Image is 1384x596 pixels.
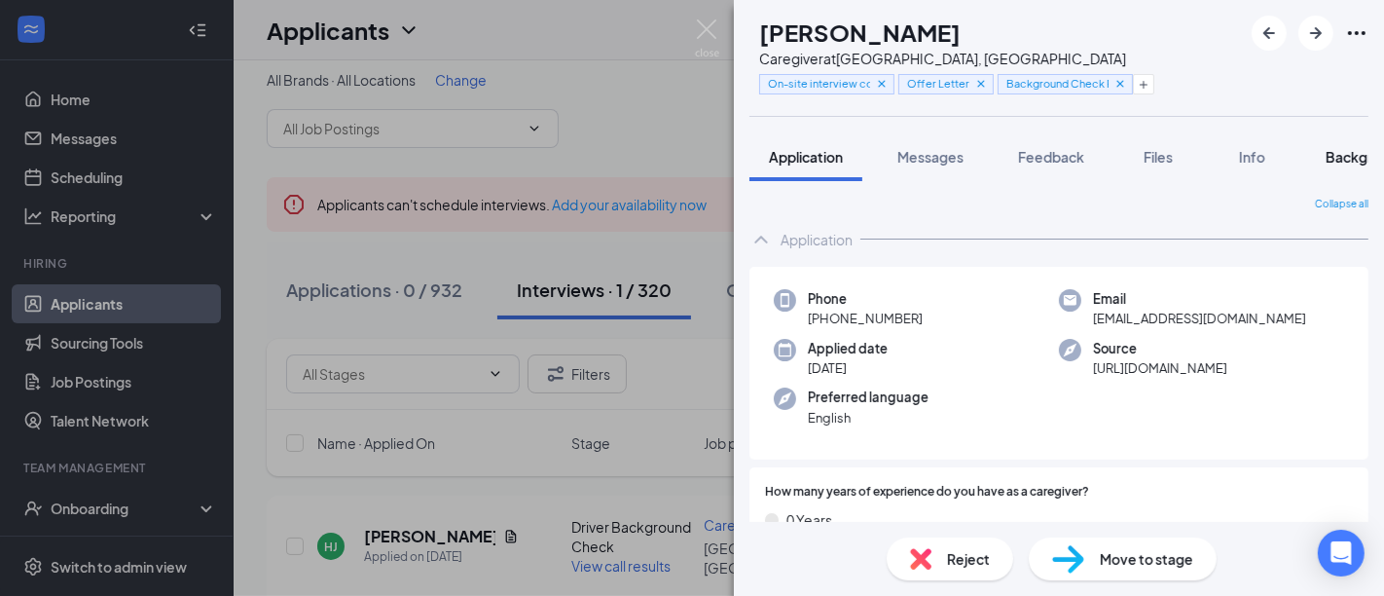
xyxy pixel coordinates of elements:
span: Reject [947,548,990,570]
div: Open Intercom Messenger [1318,530,1365,577]
svg: ChevronUp [749,228,773,251]
svg: ArrowLeftNew [1257,21,1281,45]
svg: ArrowRight [1304,21,1328,45]
div: Caregiver at [GEOGRAPHIC_DATA], [GEOGRAPHIC_DATA] [759,49,1154,68]
span: Applied date [808,339,888,358]
span: [PHONE_NUMBER] [808,309,923,328]
button: ArrowLeftNew [1252,16,1287,51]
span: Collapse all [1315,197,1368,212]
span: 0 Years [786,509,832,531]
span: Files [1144,148,1173,166]
svg: Cross [875,77,889,91]
svg: Cross [974,77,988,91]
span: [URL][DOMAIN_NAME] [1093,358,1227,378]
span: [DATE] [808,358,888,378]
span: Offer Letter [907,75,969,92]
span: Background Check Pending [1006,75,1109,92]
span: How many years of experience do you have as a caregiver? [765,483,1089,502]
span: Move to stage [1100,548,1193,570]
svg: Ellipses [1345,21,1368,45]
div: Application [781,230,853,249]
svg: Cross [1113,77,1127,91]
span: Info [1239,148,1265,166]
button: Plus [1133,74,1154,94]
span: English [808,408,929,428]
svg: Plus [1138,79,1149,91]
span: Phone [808,289,923,309]
h1: [PERSON_NAME] [759,16,961,49]
span: Feedback [1018,148,1084,166]
span: Application [769,148,843,166]
span: Messages [897,148,964,166]
span: Email [1093,289,1306,309]
span: Source [1093,339,1227,358]
span: Preferred language [808,388,929,407]
span: [EMAIL_ADDRESS][DOMAIN_NAME] [1093,309,1306,328]
button: ArrowRight [1298,16,1333,51]
span: On-site interview completed [768,75,870,92]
